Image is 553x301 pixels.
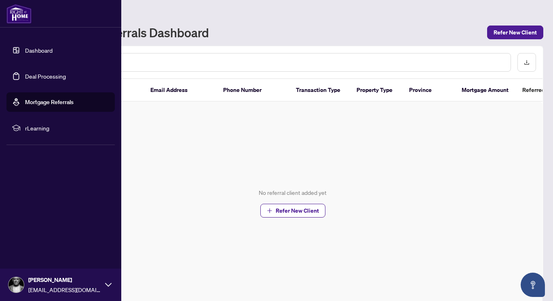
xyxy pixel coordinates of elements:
button: Refer New Client [487,26,543,39]
span: Refer New Client [276,204,319,217]
th: Mortgage Amount [455,79,516,102]
a: Deal Processing [25,73,66,80]
span: [PERSON_NAME] [28,275,101,284]
th: Province [403,79,455,102]
button: Refer New Client [260,204,325,218]
th: Transaction Type [289,79,350,102]
img: Profile Icon [8,277,24,292]
th: Email Address [144,79,217,102]
a: Dashboard [25,47,53,54]
span: download [524,60,530,65]
h1: Mortgage Referrals Dashboard [42,26,209,39]
th: Property Type [350,79,403,102]
span: rLearning [25,124,109,132]
button: Open asap [521,273,545,297]
span: [EMAIL_ADDRESS][DOMAIN_NAME] [28,285,101,294]
th: Phone Number [217,79,289,102]
a: Mortgage Referrals [25,98,74,106]
span: Refer New Client [494,26,537,39]
button: download [517,53,536,72]
img: logo [6,4,32,23]
span: plus [267,208,272,213]
div: No referral client added yet [259,188,327,197]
